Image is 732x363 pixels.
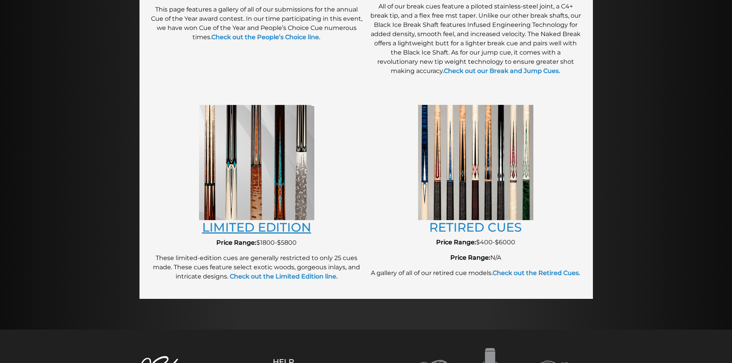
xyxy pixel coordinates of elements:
p: These limited-edition cues are generally restricted to only 25 cues made. These cues feature sele... [151,254,362,281]
p: N/A [370,253,581,262]
p: $400-$6000 [370,238,581,247]
a: Check out the Limited Edition line. [228,273,338,280]
strong: Price Range: [436,239,476,246]
p: All of our break cues feature a piloted stainless-steel joint, a C4+ break tip, and a flex free m... [370,2,581,76]
p: This page features a gallery of all of our submissions for the annual Cue of the Year award conte... [151,5,362,42]
a: Check out the People’s Choice line. [211,33,320,41]
strong: Price Range: [216,239,256,246]
p: A gallery of all of our retired cue models. [370,269,581,278]
a: LIMITED EDITION [202,220,311,235]
a: RETIRED CUES [429,220,522,235]
a: Check out our Break and Jump Cues. [444,67,560,75]
strong: Check out the Limited Edition line. [230,273,338,280]
strong: Price Range: [450,254,490,261]
a: Check out the Retired Cues. [493,269,580,277]
p: $1800-$5800 [151,238,362,247]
